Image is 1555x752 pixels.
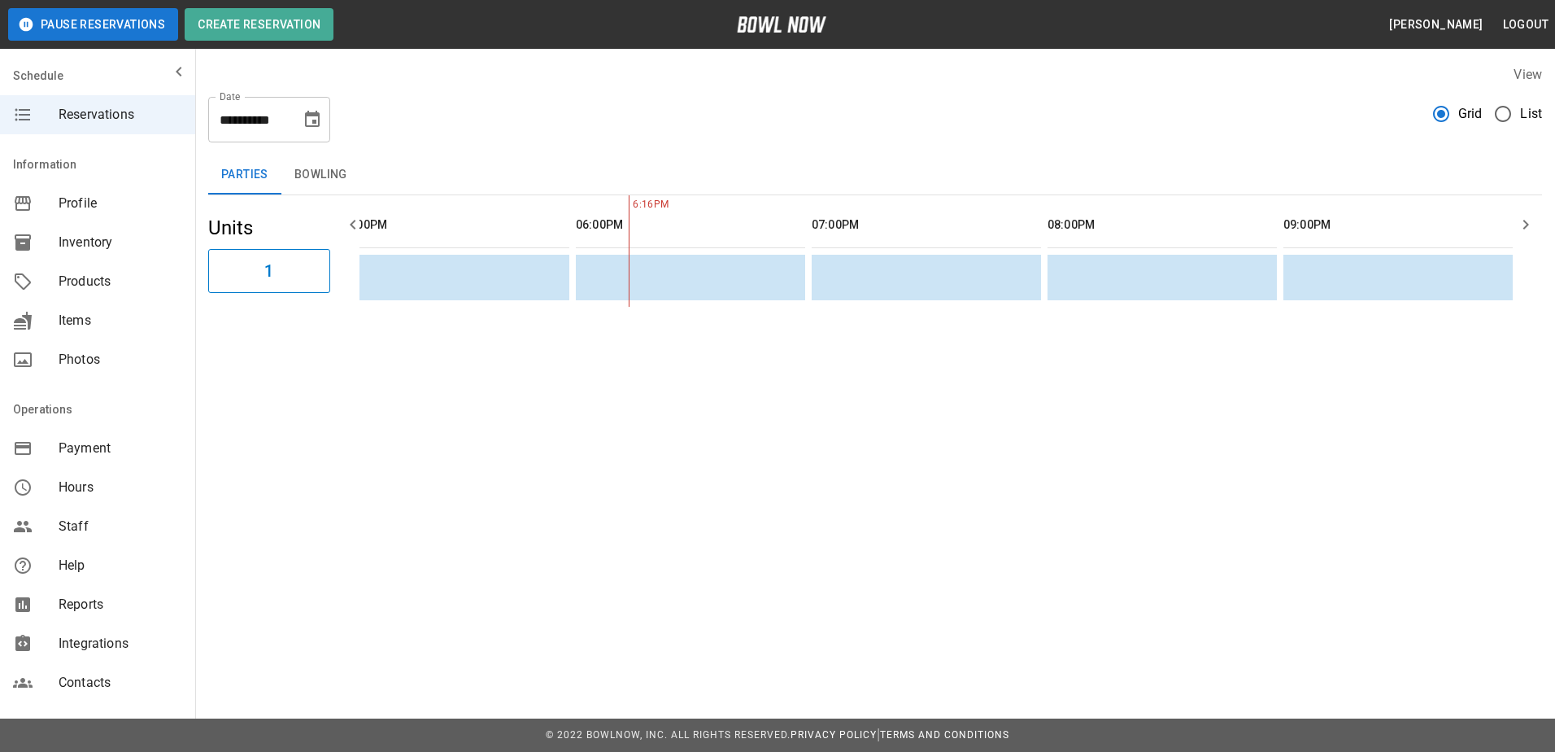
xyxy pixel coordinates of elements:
span: Reports [59,595,182,614]
h6: 1 [264,258,273,284]
span: Profile [59,194,182,213]
a: Terms and Conditions [880,729,1009,741]
button: Pause Reservations [8,8,178,41]
span: Products [59,272,182,291]
span: Help [59,556,182,575]
h5: Units [208,215,330,241]
button: Logout [1496,10,1555,40]
button: Bowling [281,155,360,195]
a: Privacy Policy [791,729,877,741]
th: 06:00PM [576,202,805,248]
span: Reservations [59,105,182,125]
div: inventory tabs [208,155,1542,195]
button: Create Reservation [185,8,333,41]
button: 1 [208,249,330,293]
span: Inventory [59,233,182,252]
th: 08:00PM [1048,202,1277,248]
span: Hours [59,478,182,497]
span: Payment [59,439,182,458]
span: Grid [1458,104,1483,124]
span: Staff [59,517,182,536]
th: 07:00PM [812,202,1041,248]
span: 6:16PM [629,197,633,213]
button: [PERSON_NAME] [1383,10,1489,40]
span: Integrations [59,634,182,654]
span: Items [59,311,182,330]
img: logo [737,16,826,33]
th: 09:00PM [1283,202,1513,248]
button: Choose date, selected date is Sep 25, 2025 [296,103,329,136]
label: View [1514,67,1542,82]
span: © 2022 BowlNow, Inc. All Rights Reserved. [546,729,791,741]
button: Parties [208,155,281,195]
span: List [1520,104,1542,124]
span: Photos [59,350,182,369]
table: sticky table [325,195,1519,307]
span: Contacts [59,673,182,693]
